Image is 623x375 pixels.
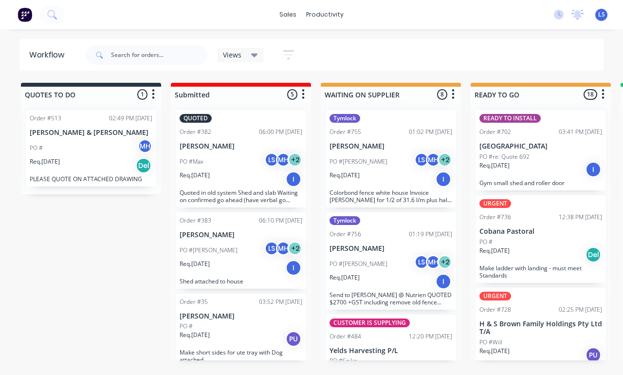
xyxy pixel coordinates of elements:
div: 02:49 PM [DATE] [109,114,152,123]
input: Search for orders... [111,45,207,65]
p: PO #[PERSON_NAME] [330,157,387,166]
div: 01:02 PM [DATE] [409,128,452,136]
div: QUOTED [180,114,212,123]
p: [PERSON_NAME] [180,142,302,150]
p: PO #Spike [330,356,357,365]
div: LS [414,255,429,269]
div: + 2 [438,152,452,167]
p: Quoted in old system Shed and slab Waiting on confirmed go ahead (have verbal go ahead from [PERS... [180,189,302,204]
div: Order #3503:52 PM [DATE][PERSON_NAME]PO #Req.[DATE]PUMake short sides for ute tray with Dog attac... [176,294,306,368]
span: LS [598,10,605,19]
div: 12:38 PM [DATE] [559,213,602,222]
div: Order #755 [330,128,361,136]
div: Order #728 [479,305,511,314]
div: 02:25 PM [DATE] [559,305,602,314]
p: Req. [DATE] [330,273,360,282]
div: Tymlock [330,114,360,123]
p: Req. [DATE] [180,171,210,180]
div: LS [264,152,279,167]
p: Req. [DATE] [30,157,60,166]
div: I [286,171,301,187]
p: PO #[PERSON_NAME] [180,246,238,255]
p: Req. [DATE] [479,246,510,255]
div: QUOTEDOrder #38206:00 PM [DATE][PERSON_NAME]PO #MaxLSMH+2Req.[DATE]IQuoted in old system Shed and... [176,110,306,207]
p: PO #[PERSON_NAME] [330,260,387,268]
div: TymlockOrder #75601:19 PM [DATE][PERSON_NAME]PO #[PERSON_NAME]LSMH+2Req.[DATE]ISend to [PERSON_NA... [326,212,456,310]
p: PO # [30,144,43,152]
div: Order #383 [180,216,211,225]
div: I [586,162,601,177]
p: H & S Brown Family Holdings Pty Ltd T/A [479,320,602,337]
p: [PERSON_NAME] [180,231,302,239]
p: [GEOGRAPHIC_DATA] [479,142,602,150]
span: Views [223,50,241,60]
div: I [436,171,451,187]
p: PO #Max [180,157,203,166]
p: Req. [DATE] [330,171,360,180]
p: Send to [PERSON_NAME] @ Nutrien QUOTED $2700 +GST including remove old fence (Colorbond fence Whi... [330,291,452,306]
div: 12:20 PM [DATE] [409,332,452,341]
div: MH [426,255,440,269]
p: Make ladder with landing - must meet Standards [479,264,602,279]
div: Tymlock [330,216,360,225]
div: Order #382 [180,128,211,136]
div: + 2 [438,255,452,269]
div: Order #484 [330,332,361,341]
div: Del [136,158,151,173]
div: MH [276,241,291,256]
div: 03:52 PM [DATE] [259,298,302,306]
p: Req. [DATE] [180,260,210,268]
p: PO #Will [479,338,502,347]
div: Workflow [29,49,69,61]
p: [PERSON_NAME] [330,142,452,150]
div: LS [414,152,429,167]
div: PU [286,331,301,347]
p: PO # [180,322,193,331]
p: [PERSON_NAME] & [PERSON_NAME] [30,129,152,137]
div: Order #51302:49 PM [DATE][PERSON_NAME] & [PERSON_NAME]PO #MHReq.[DATE]DelPLEASE QUOTE ON ATTACHED... [26,110,156,187]
p: PLEASE QUOTE ON ATTACHED DRAWING [30,175,152,183]
div: + 2 [288,152,302,167]
p: [PERSON_NAME] [180,312,302,320]
div: Del [586,247,601,262]
div: Order #513 [30,114,61,123]
div: URGENT [479,199,511,208]
div: Order #38306:10 PM [DATE][PERSON_NAME]PO #[PERSON_NAME]LSMH+2Req.[DATE]IShed attached to house [176,212,306,289]
div: TymlockOrder #75501:02 PM [DATE][PERSON_NAME]PO #[PERSON_NAME]LSMH+2Req.[DATE]IColorbond fence wh... [326,110,456,207]
div: MH [276,152,291,167]
div: + 2 [288,241,302,256]
div: I [436,274,451,289]
div: PU [586,347,601,363]
p: Colorbond fence white house Invoice [PERSON_NAME] for 1/2 of 31.6 l/m plus half of earthworks and... [330,189,452,204]
div: I [286,260,301,276]
p: Req. [DATE] [479,161,510,170]
div: URGENTOrder #73612:38 PM [DATE]Cobana PastoralPO #Req.[DATE]DelMake ladder with landing - must me... [476,195,606,283]
div: Order #756 [330,230,361,239]
p: PO #re: Quote 692 [479,152,530,161]
p: Cobana Pastoral [479,227,602,236]
p: [PERSON_NAME] [330,244,452,253]
div: URGENT [479,292,511,300]
div: 03:41 PM [DATE] [559,128,602,136]
div: MH [426,152,440,167]
div: CUSTOMER IS SUPPLYING [330,319,410,327]
div: READY TO INSTALLOrder #70203:41 PM [DATE][GEOGRAPHIC_DATA]PO #re: Quote 692Req.[DATE]IGym small s... [476,110,606,190]
p: Make short sides for ute tray with Dog attached. [180,349,302,363]
div: 01:19 PM [DATE] [409,230,452,239]
div: productivity [301,7,348,22]
img: Factory [18,7,32,22]
div: Order #35 [180,298,208,306]
div: MH [138,139,152,153]
div: Order #736 [479,213,511,222]
p: Shed attached to house [180,278,302,285]
p: Gym small shed and roller door [479,179,602,187]
div: 06:00 PM [DATE] [259,128,302,136]
p: Req. [DATE] [479,347,510,356]
div: LS [264,241,279,256]
p: Yelds Harvesting P/L [330,347,452,355]
div: sales [275,7,301,22]
p: PO # [479,238,493,246]
div: 06:10 PM [DATE] [259,216,302,225]
p: Req. [DATE] [180,331,210,339]
div: Order #702 [479,128,511,136]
